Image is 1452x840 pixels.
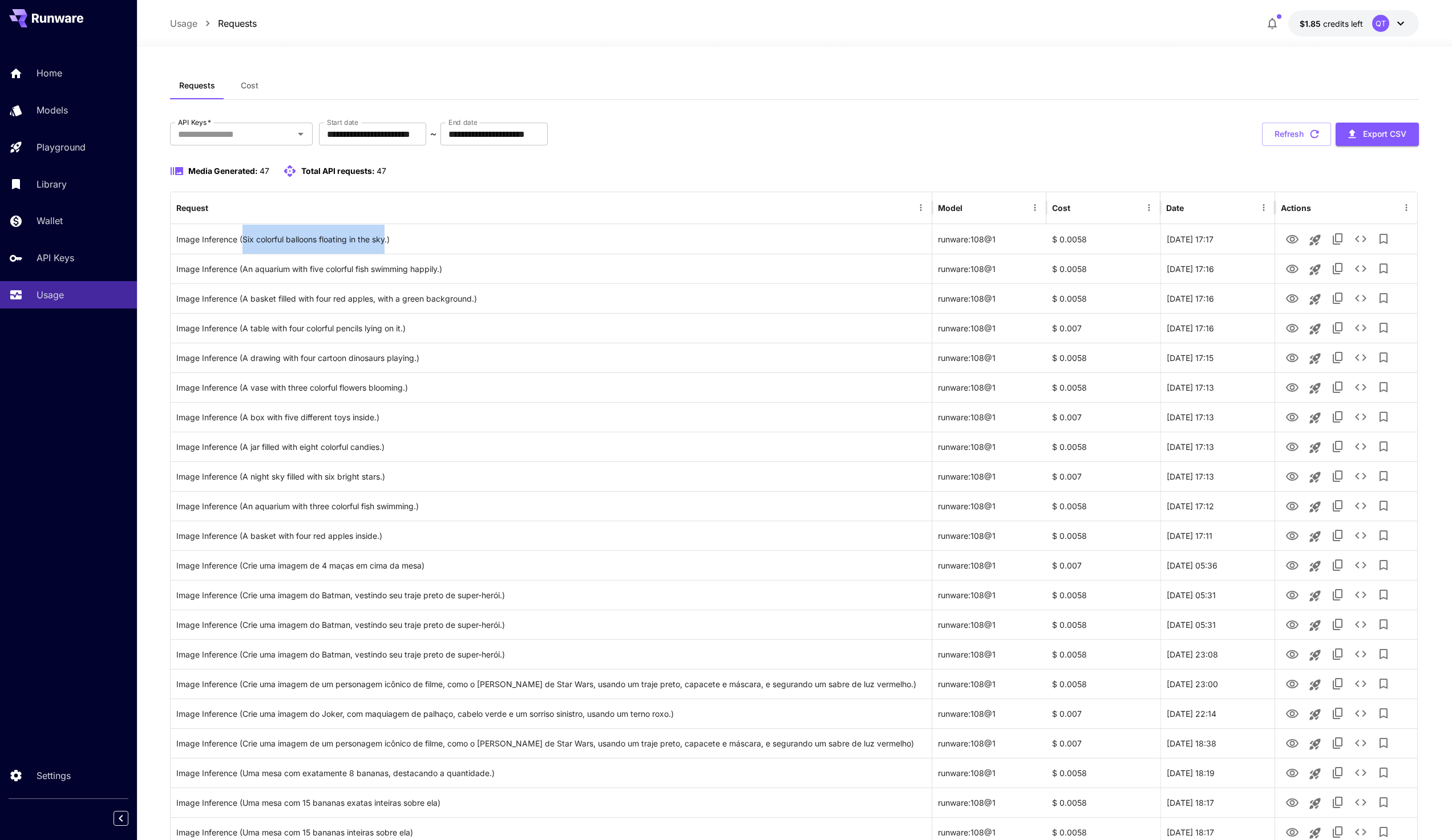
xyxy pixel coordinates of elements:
[1372,613,1395,636] button: Add to library
[176,758,927,788] div: Click to copy prompt
[1372,257,1395,280] button: Add to library
[1281,464,1304,488] button: View
[1046,521,1160,550] div: $ 0.0058
[1288,10,1419,36] button: $1.8539QT
[37,66,62,80] p: Home
[301,166,375,176] span: Total API requests:
[1281,731,1304,754] button: View
[1281,524,1304,547] button: View
[1071,200,1087,216] button: Sort
[1372,376,1395,399] button: Add to library
[1326,732,1349,754] button: Copy TaskUUID
[1372,316,1395,339] button: Add to library
[37,103,68,117] p: Models
[1160,788,1275,817] div: 29 Sep, 2025 18:17
[1166,203,1184,213] div: Date
[932,580,1046,610] div: runware:108@1
[1160,461,1275,491] div: 30 Sep, 2025 17:13
[1046,254,1160,283] div: $ 0.0058
[1326,702,1349,725] button: Copy TaskUUID
[1262,123,1331,146] button: Refresh
[176,462,927,491] div: Click to copy prompt
[932,699,1046,728] div: runware:108@1
[913,200,929,216] button: Menu
[1281,375,1304,399] button: View
[37,288,64,302] p: Usage
[1304,703,1326,726] button: Launch in playground
[1046,402,1160,432] div: $ 0.007
[1281,612,1304,636] button: View
[1281,553,1304,577] button: View
[932,254,1046,283] div: runware:108@1
[1046,491,1160,521] div: $ 0.0058
[1398,200,1414,216] button: Menu
[1300,19,1323,29] span: $1.85
[1027,200,1043,216] button: Menu
[1304,762,1326,785] button: Launch in playground
[932,372,1046,402] div: runware:108@1
[1304,792,1326,815] button: Launch in playground
[1281,203,1311,213] div: Actions
[1160,521,1275,550] div: 30 Sep, 2025 17:11
[1160,432,1275,461] div: 30 Sep, 2025 17:13
[1281,494,1304,517] button: View
[176,492,927,521] div: Click to copy prompt
[1160,610,1275,639] div: 30 Sep, 2025 05:31
[1349,613,1372,636] button: See details
[932,550,1046,580] div: runware:108@1
[1372,524,1395,547] button: Add to library
[1372,287,1395,310] button: Add to library
[1141,200,1157,216] button: Menu
[1304,436,1326,459] button: Launch in playground
[176,432,927,461] div: Click to copy prompt
[1349,228,1372,250] button: See details
[932,639,1046,669] div: runware:108@1
[1349,494,1372,517] button: See details
[1160,283,1275,313] div: 30 Sep, 2025 17:16
[176,225,927,254] div: Click to copy prompt
[1281,286,1304,310] button: View
[176,788,927,817] div: Click to copy prompt
[1349,405,1372,428] button: See details
[1185,200,1201,216] button: Sort
[1160,224,1275,254] div: 30 Sep, 2025 17:17
[1046,610,1160,639] div: $ 0.0058
[932,669,1046,699] div: runware:108@1
[1281,257,1304,280] button: View
[176,254,927,283] div: Click to copy prompt
[1160,728,1275,758] div: 29 Sep, 2025 18:38
[1349,287,1372,310] button: See details
[176,521,927,550] div: Click to copy prompt
[176,729,927,758] div: Click to copy prompt
[1304,555,1326,578] button: Launch in playground
[932,728,1046,758] div: runware:108@1
[241,80,258,91] span: Cost
[1372,465,1395,488] button: Add to library
[1326,465,1349,488] button: Copy TaskUUID
[1160,372,1275,402] div: 30 Sep, 2025 17:13
[932,224,1046,254] div: runware:108@1
[1326,287,1349,310] button: Copy TaskUUID
[114,811,128,826] button: Collapse sidebar
[1160,699,1275,728] div: 29 Sep, 2025 22:14
[1326,346,1349,369] button: Copy TaskUUID
[1281,227,1304,250] button: View
[1326,524,1349,547] button: Copy TaskUUID
[1304,377,1326,400] button: Launch in playground
[1304,525,1326,548] button: Launch in playground
[1046,432,1160,461] div: $ 0.0058
[176,343,927,372] div: Click to copy prompt
[1281,642,1304,665] button: View
[1304,614,1326,637] button: Launch in playground
[176,373,927,402] div: Click to copy prompt
[932,610,1046,639] div: runware:108@1
[1372,15,1389,32] div: QT
[1372,554,1395,577] button: Add to library
[176,203,208,213] div: Request
[1372,732,1395,754] button: Add to library
[1281,761,1304,784] button: View
[327,117,358,127] label: Start date
[1372,702,1395,725] button: Add to library
[1046,224,1160,254] div: $ 0.0058
[1349,672,1372,695] button: See details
